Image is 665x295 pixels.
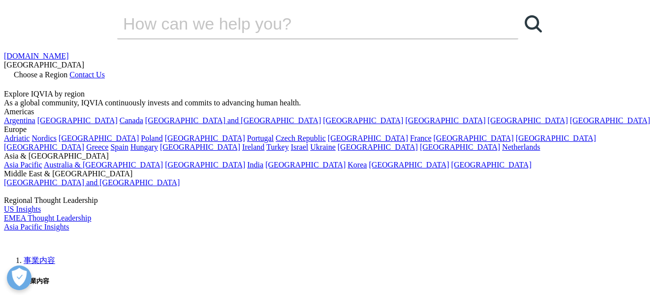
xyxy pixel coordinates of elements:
[14,70,67,79] span: Choose a Region
[291,143,309,151] a: Israel
[145,116,321,125] a: [GEOGRAPHIC_DATA] and [GEOGRAPHIC_DATA]
[160,143,240,151] a: [GEOGRAPHIC_DATA]
[141,134,162,142] a: Poland
[110,143,128,151] a: Spain
[488,116,568,125] a: [GEOGRAPHIC_DATA]
[4,143,84,151] a: [GEOGRAPHIC_DATA]
[165,161,245,169] a: [GEOGRAPHIC_DATA]
[117,9,490,38] input: 検索する
[328,134,408,142] a: [GEOGRAPHIC_DATA]
[247,161,263,169] a: India
[69,70,105,79] a: Contact Us
[165,134,245,142] a: [GEOGRAPHIC_DATA]
[502,143,540,151] a: Netherlands
[130,143,158,151] a: Hungary
[4,98,661,107] div: As a global community, IQVIA continuously invests and commits to advancing human health.
[410,134,432,142] a: France
[86,143,108,151] a: Greece
[4,61,661,69] div: [GEOGRAPHIC_DATA]
[44,161,163,169] a: Australia & [GEOGRAPHIC_DATA]
[4,134,30,142] a: Adriatic
[405,116,485,125] a: [GEOGRAPHIC_DATA]
[24,277,661,286] h5: 事業内容
[4,196,661,205] div: Regional Thought Leadership
[242,143,264,151] a: Ireland
[369,161,449,169] a: [GEOGRAPHIC_DATA]
[7,265,32,290] button: 優先設定センターを開く
[4,214,91,222] a: EMEA Thought Leadership
[518,9,548,38] a: 検索する
[24,256,55,264] a: 事業内容
[4,161,42,169] a: Asia Pacific
[4,90,661,98] div: Explore IQVIA by region
[266,143,289,151] a: Turkey
[4,169,661,178] div: Middle East & [GEOGRAPHIC_DATA]
[4,116,35,125] a: Argentina
[4,152,661,161] div: Asia & [GEOGRAPHIC_DATA]
[265,161,346,169] a: [GEOGRAPHIC_DATA]
[276,134,326,142] a: Czech Republic
[434,134,514,142] a: [GEOGRAPHIC_DATA]
[4,178,180,187] a: [GEOGRAPHIC_DATA] and [GEOGRAPHIC_DATA]
[4,52,69,60] a: [DOMAIN_NAME]
[4,107,661,116] div: Americas
[420,143,500,151] a: [GEOGRAPHIC_DATA]
[338,143,418,151] a: [GEOGRAPHIC_DATA]
[4,205,41,213] a: US Insights
[516,134,596,142] a: [GEOGRAPHIC_DATA]
[451,161,532,169] a: [GEOGRAPHIC_DATA]
[247,134,274,142] a: Portugal
[120,116,143,125] a: Canada
[4,223,69,231] a: Asia Pacific Insights
[59,134,139,142] a: [GEOGRAPHIC_DATA]
[525,15,542,33] svg: Search
[570,116,650,125] a: [GEOGRAPHIC_DATA]
[348,161,367,169] a: Korea
[4,125,661,134] div: Europe
[37,116,118,125] a: [GEOGRAPHIC_DATA]
[310,143,336,151] a: Ukraine
[32,134,57,142] a: Nordics
[323,116,403,125] a: [GEOGRAPHIC_DATA]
